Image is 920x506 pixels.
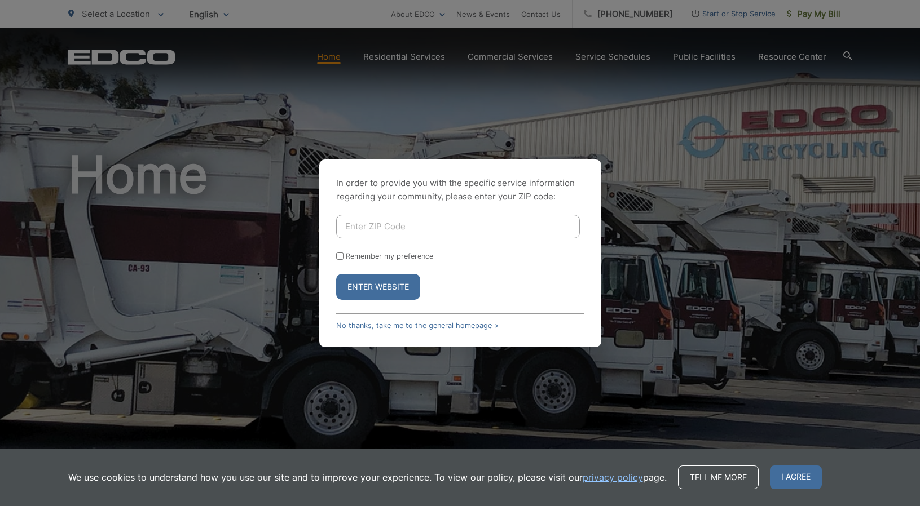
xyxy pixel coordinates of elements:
button: Enter Website [336,274,420,300]
a: privacy policy [583,471,643,484]
input: Enter ZIP Code [336,215,580,238]
label: Remember my preference [346,252,433,260]
a: No thanks, take me to the general homepage > [336,321,499,330]
p: We use cookies to understand how you use our site and to improve your experience. To view our pol... [68,471,667,484]
span: I agree [770,465,822,489]
a: Tell me more [678,465,759,489]
p: In order to provide you with the specific service information regarding your community, please en... [336,176,584,203]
